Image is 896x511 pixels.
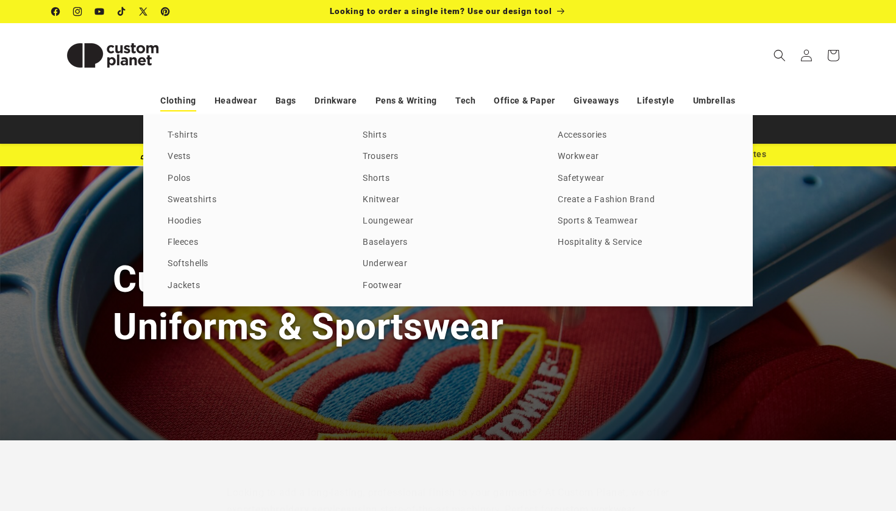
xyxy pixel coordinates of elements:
a: Softshells [168,256,338,272]
a: Headwear [215,90,257,111]
a: Create a Fashion Brand [558,192,728,208]
a: Custom Planet [48,23,179,87]
a: Giveaways [574,90,619,111]
img: Custom Planet [52,28,174,83]
a: Tech [455,90,475,111]
a: Hoodies [168,213,338,230]
a: T-shirts [168,127,338,144]
a: Bags [276,90,296,111]
a: Lifestyle [637,90,674,111]
a: Office & Paper [494,90,555,111]
a: Shirts [363,127,533,144]
a: Drinkware [315,90,357,111]
a: Trousers [363,149,533,165]
a: Accessories [558,127,728,144]
a: Footwear [363,278,533,294]
iframe: Chat Widget [687,379,896,511]
a: Hospitality & Service [558,234,728,251]
a: Safetywear [558,171,728,187]
span: Looking to order a single item? Use our design tool [330,6,552,16]
a: Baselayers [363,234,533,251]
a: Jackets [168,278,338,294]
a: Sports & Teamwear [558,213,728,230]
a: Knitwear [363,192,533,208]
a: Underwear [363,256,533,272]
a: Loungewear [363,213,533,230]
summary: Search [766,42,793,69]
a: Vests [168,149,338,165]
a: Clothing [160,90,196,111]
a: Fleeces [168,234,338,251]
a: Umbrellas [693,90,736,111]
a: Workwear [558,149,728,165]
a: Pens & Writing [375,90,437,111]
a: Sweatshirts [168,192,338,208]
a: Polos [168,171,338,187]
a: Shorts [363,171,533,187]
